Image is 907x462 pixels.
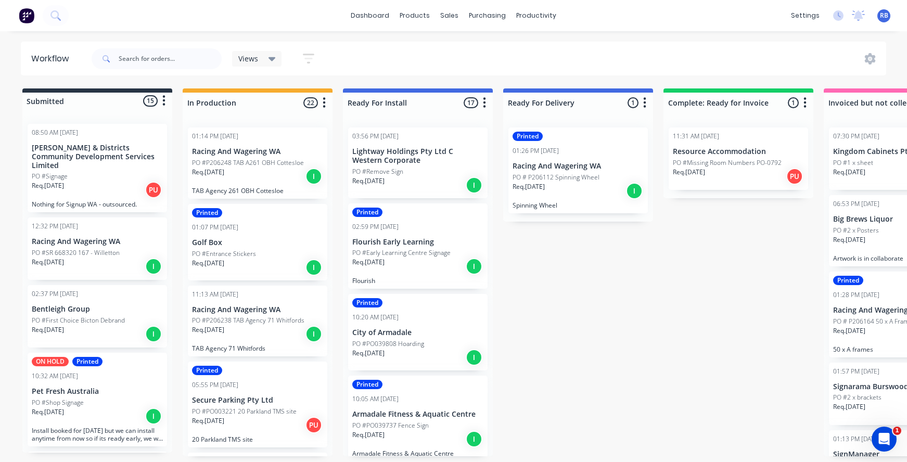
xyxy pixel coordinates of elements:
[32,371,78,381] div: 10:32 AM [DATE]
[192,344,323,352] p: TAB Agency 71 Whitfords
[352,298,382,307] div: Printed
[192,132,238,141] div: 01:14 PM [DATE]
[32,387,163,396] p: Pet Fresh Australia
[466,431,482,447] div: I
[238,53,258,64] span: Views
[31,53,74,65] div: Workflow
[352,277,483,285] p: Flourish
[673,158,782,168] p: PO #Missing Room Numbers PO-0792
[192,325,224,335] p: Req. [DATE]
[32,407,64,417] p: Req. [DATE]
[192,435,323,443] p: 20 Parkland TMS site
[28,353,167,446] div: ON HOLDPrinted10:32 AM [DATE]Pet Fresh AustraliaPO #Shop SignageReq.[DATE]IInstall booked for [DA...
[119,48,222,69] input: Search for orders...
[466,258,482,275] div: I
[192,316,304,325] p: PO #P206238 TAB Agency 71 Whitfords
[352,238,483,247] p: Flourish Early Learning
[352,222,399,232] div: 02:59 PM [DATE]
[305,417,322,433] div: PU
[626,183,643,199] div: I
[192,407,297,416] p: PO #PO003221 20 Parkland TMS site
[352,132,399,141] div: 03:56 PM [DATE]
[32,144,163,170] p: [PERSON_NAME] & Districts Community Development Services Limited
[192,416,224,426] p: Req. [DATE]
[32,325,64,335] p: Req. [DATE]
[192,380,238,390] div: 05:55 PM [DATE]
[513,132,543,141] div: Printed
[352,339,424,349] p: PO #PO039808 Hoarding
[19,8,34,23] img: Factory
[833,276,863,285] div: Printed
[305,259,322,276] div: I
[464,8,511,23] div: purchasing
[192,396,323,405] p: Secure Parking Pty Ltd
[513,146,559,156] div: 01:26 PM [DATE]
[352,328,483,337] p: City of Armadale
[28,124,167,212] div: 08:50 AM [DATE][PERSON_NAME] & Districts Community Development Services LimitedPO #SignageReq.[DA...
[833,434,879,444] div: 01:13 PM [DATE]
[32,200,163,208] p: Nothing for Signup WA - outsourced.
[145,408,162,425] div: I
[188,362,327,447] div: Printed05:55 PM [DATE]Secure Parking Pty LtdPO #PO003221 20 Parkland TMS siteReq.[DATE]PU20 Parkl...
[786,168,803,185] div: PU
[466,349,482,366] div: I
[192,249,256,259] p: PO #Entrance Stickers
[346,8,394,23] a: dashboard
[352,450,483,457] p: Armadale Fitness & Aquatic Centre
[352,410,483,419] p: Armadale Fitness & Aquatic Centre
[28,217,167,280] div: 12:32 PM [DATE]Racing And Wagering WAPO #SR 668320 167 - WillettonReq.[DATE]I
[833,158,873,168] p: PO #1 x sheet
[192,158,304,168] p: PO #P206248 TAB A261 OBH Cottesloe
[192,208,222,217] div: Printed
[145,182,162,198] div: PU
[32,427,163,442] p: Install booked for [DATE] but we can install anytime from now so if its ready early, we will put ...
[352,421,429,430] p: PO #PO039737 Fence Sign
[348,203,488,289] div: Printed02:59 PM [DATE]Flourish Early LearningPO #Early Learning Centre SignageReq.[DATE]IFlourish
[188,204,327,280] div: Printed01:07 PM [DATE]Golf BoxPO #Entrance StickersReq.[DATE]I
[833,168,865,177] p: Req. [DATE]
[508,127,648,213] div: Printed01:26 PM [DATE]Racing And Wagering WAPO # P206112 Spinning WheelReq.[DATE]ISpinning Wheel
[872,427,897,452] iframe: Intercom live chat
[352,313,399,322] div: 10:20 AM [DATE]
[352,167,403,176] p: PO #Remove Sign
[673,147,804,156] p: Resource Accommodation
[394,8,435,23] div: products
[32,237,163,246] p: Racing And Wagering WA
[833,393,882,402] p: PO #2 x brackets
[673,168,705,177] p: Req. [DATE]
[352,248,451,258] p: PO #Early Learning Centre Signage
[513,162,644,171] p: Racing And Wagering WA
[833,402,865,412] p: Req. [DATE]
[32,316,125,325] p: PO #First Choice Bicton Debrand
[32,222,78,231] div: 12:32 PM [DATE]
[32,181,64,190] p: Req. [DATE]
[352,176,385,186] p: Req. [DATE]
[192,168,224,177] p: Req. [DATE]
[833,226,879,235] p: PO #2 x Posters
[833,367,879,376] div: 01:57 PM [DATE]
[893,427,901,435] span: 1
[435,8,464,23] div: sales
[192,290,238,299] div: 11:13 AM [DATE]
[305,326,322,342] div: I
[352,258,385,267] p: Req. [DATE]
[32,289,78,299] div: 02:37 PM [DATE]
[32,172,68,181] p: PO #Signage
[32,128,78,137] div: 08:50 AM [DATE]
[673,132,719,141] div: 11:31 AM [DATE]
[192,147,323,156] p: Racing And Wagering WA
[188,286,327,357] div: 11:13 AM [DATE]Racing And Wagering WAPO #P206238 TAB Agency 71 WhitfordsReq.[DATE]ITAB Agency 71 ...
[352,208,382,217] div: Printed
[833,199,879,209] div: 06:53 PM [DATE]
[32,305,163,314] p: Bentleigh Group
[466,177,482,194] div: I
[188,127,327,199] div: 01:14 PM [DATE]Racing And Wagering WAPO #P206248 TAB A261 OBH CottesloeReq.[DATE]ITAB Agency 261 ...
[348,294,488,370] div: Printed10:20 AM [DATE]City of ArmadalePO #PO039808 HoardingReq.[DATE]I
[786,8,825,23] div: settings
[192,238,323,247] p: Golf Box
[32,248,120,258] p: PO #SR 668320 167 - Willetton
[833,235,865,245] p: Req. [DATE]
[513,182,545,191] p: Req. [DATE]
[348,376,488,461] div: Printed10:05 AM [DATE]Armadale Fitness & Aquatic CentrePO #PO039737 Fence SignReq.[DATE]IArmadale...
[28,285,167,348] div: 02:37 PM [DATE]Bentleigh GroupPO #First Choice Bicton DebrandReq.[DATE]I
